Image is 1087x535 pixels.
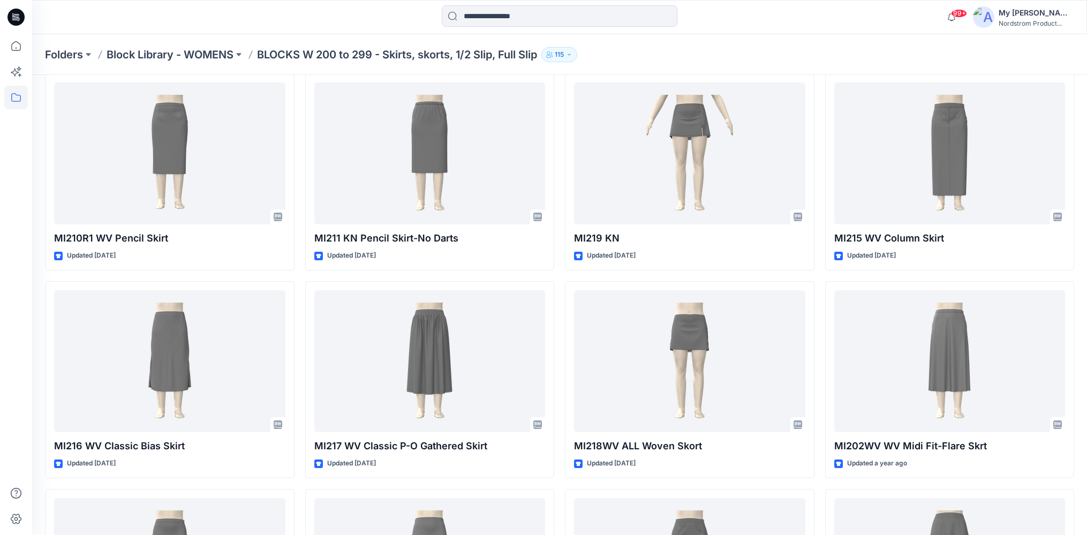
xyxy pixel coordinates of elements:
[951,9,967,18] span: 99+
[973,6,994,28] img: avatar
[314,82,546,224] a: MI211 KN Pencil Skirt-No Darts
[54,231,285,246] p: MI210R1 WV Pencil Skirt
[257,47,537,62] p: BLOCKS W 200 to 299 - Skirts, skorts, 1/2 Slip, Full Slip
[834,439,1066,454] p: MI202WV WV Midi Fit-Flare Skrt
[314,290,546,432] a: MI217 WV Classic P-O Gathered Skirt
[555,49,564,61] p: 115
[45,47,83,62] a: Folders
[574,290,805,432] a: MI218WV ALL Woven Skort
[834,231,1066,246] p: MI215 WV Column Skirt
[587,458,636,469] p: Updated [DATE]
[327,458,376,469] p: Updated [DATE]
[574,439,805,454] p: MI218WV ALL Woven Skort
[327,250,376,261] p: Updated [DATE]
[999,19,1074,27] div: Nordstrom Product...
[314,231,546,246] p: MI211 KN Pencil Skirt-No Darts
[67,250,116,261] p: Updated [DATE]
[834,82,1066,224] a: MI215 WV Column Skirt
[574,82,805,224] a: MI219 KN
[541,47,577,62] button: 115
[54,439,285,454] p: MI216 WV Classic Bias Skirt
[54,82,285,224] a: MI210R1 WV Pencil Skirt
[67,458,116,469] p: Updated [DATE]
[314,439,546,454] p: MI217 WV Classic P-O Gathered Skirt
[999,6,1074,19] div: My [PERSON_NAME]
[574,231,805,246] p: MI219 KN
[834,290,1066,432] a: MI202WV WV Midi Fit-Flare Skrt
[587,250,636,261] p: Updated [DATE]
[847,250,896,261] p: Updated [DATE]
[107,47,233,62] a: Block Library - WOMENS
[847,458,907,469] p: Updated a year ago
[54,290,285,432] a: MI216 WV Classic Bias Skirt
